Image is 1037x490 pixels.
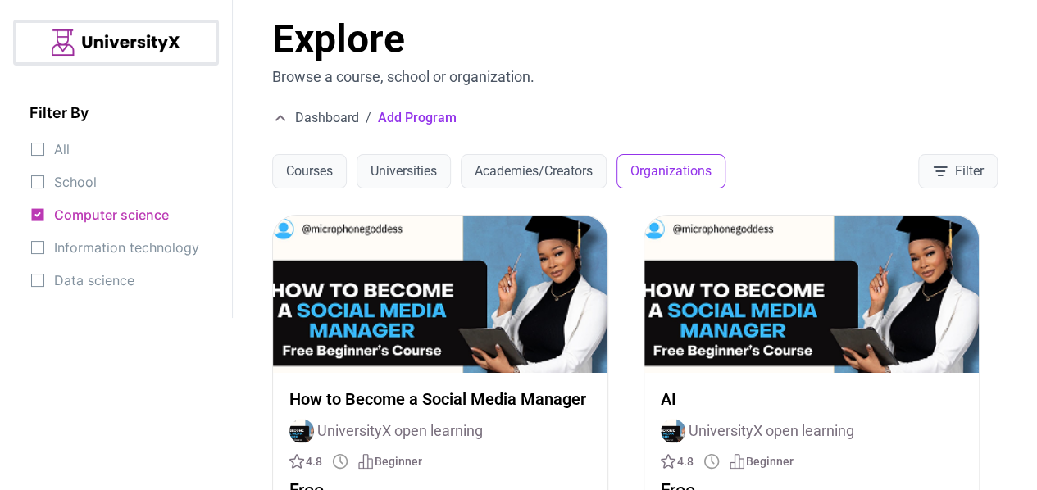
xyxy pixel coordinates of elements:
[317,422,483,440] span: UniversityX open learning
[616,154,725,188] button: Organizations
[289,389,591,409] p: How to Become a Social Media Manager
[295,108,359,128] span: Dashboard
[54,269,134,292] span: Data science
[644,216,979,373] img: AI
[378,108,457,128] span: Add Program
[689,422,854,440] span: UniversityX open learning
[54,236,199,259] span: Information technology
[273,216,607,373] img: How to Become a Social Media Manager
[661,419,685,443] img: Instructor
[54,170,97,193] span: School
[272,154,347,188] button: Courses
[272,66,998,88] p: Browse a course, school or organization.
[375,453,422,470] span: Beginner
[306,453,322,470] span: 4.8
[54,138,70,161] span: All
[272,20,998,59] h1: Explore
[677,453,694,470] span: 4.8
[357,154,451,188] button: Universities
[52,29,180,56] img: UniversityX Logo
[746,453,794,470] span: Beginner
[366,108,371,128] span: /
[54,203,169,226] span: Computer science
[661,389,962,409] p: AI
[289,419,314,443] img: Instructor
[461,154,607,188] button: Academies/Creators
[30,102,203,125] h3: Filter By
[918,154,998,188] button: Filter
